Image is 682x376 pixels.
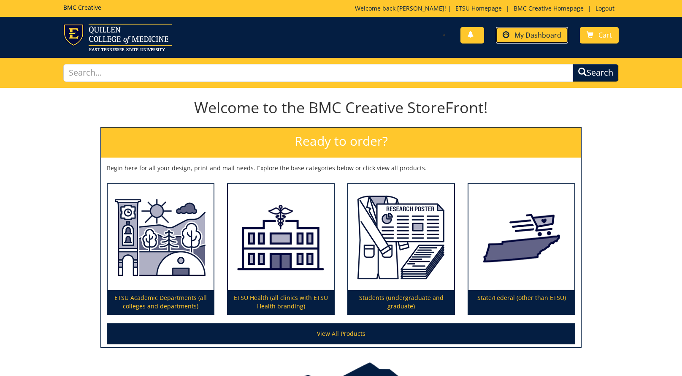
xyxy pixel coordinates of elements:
[509,4,588,12] a: BMC Creative Homepage
[108,184,214,291] img: ETSU Academic Departments (all colleges and departments)
[468,290,574,314] p: State/Federal (other than ETSU)
[573,64,619,82] button: Search
[63,4,101,11] h5: BMC Creative
[101,128,581,158] h2: Ready to order?
[598,30,612,40] span: Cart
[228,184,334,291] img: ETSU Health (all clinics with ETSU Health branding)
[228,184,334,314] a: ETSU Health (all clinics with ETSU Health branding)
[107,323,575,344] a: View All Products
[100,99,582,116] h1: Welcome to the BMC Creative StoreFront!
[108,184,214,314] a: ETSU Academic Departments (all colleges and departments)
[468,184,574,291] img: State/Federal (other than ETSU)
[580,27,619,44] a: Cart
[451,4,506,12] a: ETSU Homepage
[591,4,619,12] a: Logout
[107,164,575,172] p: Begin here for all your design, print and mail needs. Explore the base categories below or click ...
[355,4,619,13] p: Welcome back, ! | | |
[63,64,574,82] input: Search...
[468,184,574,314] a: State/Federal (other than ETSU)
[228,290,334,314] p: ETSU Health (all clinics with ETSU Health branding)
[348,184,454,291] img: Students (undergraduate and graduate)
[397,4,444,12] a: [PERSON_NAME]
[496,27,568,44] a: My Dashboard
[348,184,454,314] a: Students (undergraduate and graduate)
[63,24,172,51] img: ETSU logo
[348,290,454,314] p: Students (undergraduate and graduate)
[514,30,561,40] span: My Dashboard
[108,290,214,314] p: ETSU Academic Departments (all colleges and departments)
